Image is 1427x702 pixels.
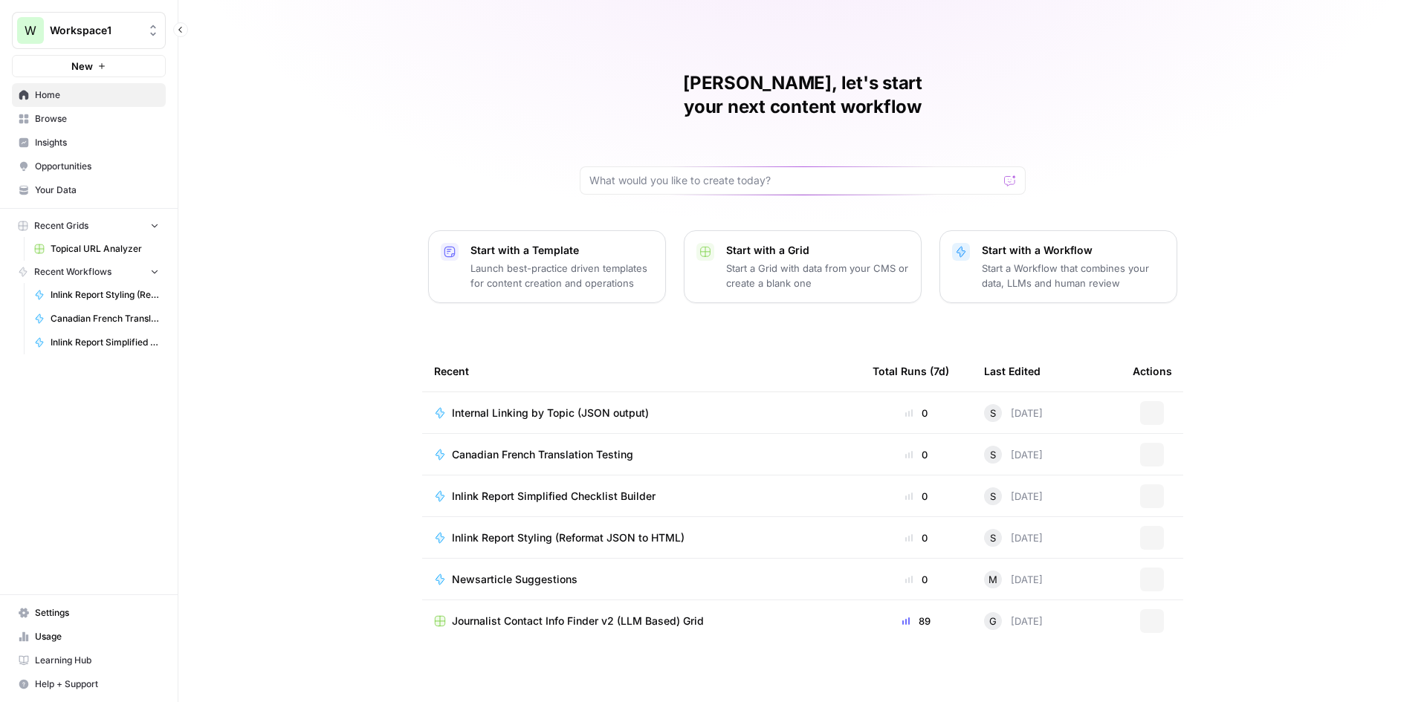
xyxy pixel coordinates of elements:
p: Start with a Template [470,243,653,258]
a: Canadian French Translation Testing [434,447,849,462]
button: Start with a TemplateLaunch best-practice driven templates for content creation and operations [428,230,666,303]
a: Topical URL Analyzer [27,237,166,261]
h1: [PERSON_NAME], let's start your next content workflow [580,71,1026,119]
span: Workspace1 [50,23,140,38]
button: Workspace: Workspace1 [12,12,166,49]
a: Home [12,83,166,107]
a: Inlink Report Styling (Reformat JSON to HTML) [434,530,849,545]
a: Browse [12,107,166,131]
span: Inlink Report Styling (Reformat JSON to HTML) [452,530,685,545]
span: Browse [35,112,159,126]
span: Inlink Report Simplified Checklist Builder [452,489,656,504]
a: Opportunities [12,155,166,178]
div: [DATE] [984,487,1043,505]
div: [DATE] [984,529,1043,547]
a: Inlink Report Simplified Checklist Builder [434,489,849,504]
div: [DATE] [984,446,1043,464]
button: Start with a GridStart a Grid with data from your CMS or create a blank one [684,230,922,303]
span: Your Data [35,183,159,197]
p: Launch best-practice driven templates for content creation and operations [470,261,653,290]
span: W [25,22,36,39]
button: Recent Workflows [12,261,166,283]
a: Insights [12,131,166,155]
button: Start with a WorkflowStart a Workflow that combines your data, LLMs and human review [939,230,1177,303]
span: Inlink Report Styling (Reformat JSON to HTML) [51,288,159,302]
a: Canadian French Translation Testing [27,307,166,331]
a: Usage [12,625,166,649]
p: Start a Grid with data from your CMS or create a blank one [726,261,909,290]
span: Settings [35,606,159,620]
span: Canadian French Translation Testing [51,312,159,325]
span: Inlink Report Simplified Checklist Builder [51,336,159,349]
div: Recent [434,351,849,391]
a: Newsarticle Suggestions [434,572,849,587]
span: Internal Linking by Topic (JSON output) [452,406,649,420]
span: M [988,572,997,587]
a: Inlink Report Styling (Reformat JSON to HTML) [27,283,166,307]
span: Help + Support [35,677,159,691]
div: [DATE] [984,404,1043,422]
span: S [990,489,996,504]
span: S [990,406,996,420]
a: Your Data [12,178,166,202]
span: New [71,59,93,74]
button: Recent Grids [12,215,166,237]
button: New [12,55,166,77]
span: Usage [35,630,159,643]
a: Learning Hub [12,649,166,672]
span: Learning Hub [35,654,159,667]
div: 0 [873,447,960,462]
span: G [989,614,997,628]
div: 0 [873,530,960,545]
span: Insights [35,136,159,149]
span: Recent Workflows [34,265,111,279]
div: 89 [873,614,960,628]
p: Start a Workflow that combines your data, LLMs and human review [982,261,1165,290]
span: Journalist Contact Info Finder v2 (LLM Based) Grid [452,614,704,628]
div: 0 [873,489,960,504]
div: [DATE] [984,612,1043,630]
a: Journalist Contact Info Finder v2 (LLM Based) Grid [434,614,849,628]
button: Help + Support [12,672,166,696]
span: S [990,530,996,545]
a: Internal Linking by Topic (JSON output) [434,406,849,420]
div: Last Edited [984,351,1041,391]
a: Inlink Report Simplified Checklist Builder [27,331,166,354]
div: 0 [873,406,960,420]
div: Actions [1133,351,1172,391]
div: [DATE] [984,571,1043,588]
a: Settings [12,601,166,625]
p: Start with a Workflow [982,243,1165,258]
span: Home [35,88,159,102]
div: 0 [873,572,960,587]
span: Canadian French Translation Testing [452,447,633,462]
span: Recent Grids [34,219,88,233]
span: Opportunities [35,160,159,173]
span: Newsarticle Suggestions [452,572,577,587]
span: S [990,447,996,462]
input: What would you like to create today? [589,173,998,188]
p: Start with a Grid [726,243,909,258]
div: Total Runs (7d) [873,351,949,391]
span: Topical URL Analyzer [51,242,159,256]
